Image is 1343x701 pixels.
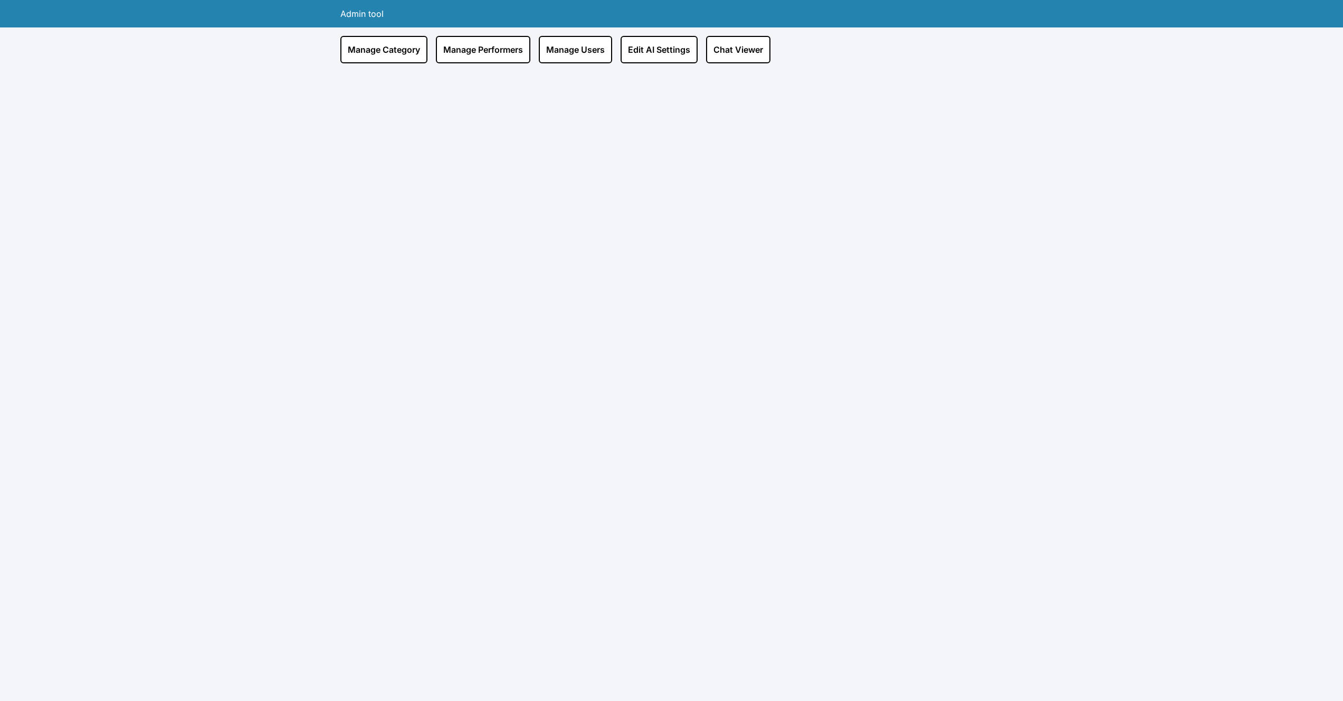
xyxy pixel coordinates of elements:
a: Manage Category [340,36,427,63]
div: Admin tool [340,7,384,20]
a: Chat Viewer [706,36,770,63]
a: Manage Performers [436,36,530,63]
a: Edit AI Settings [621,36,698,63]
a: Manage Users [539,36,612,63]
